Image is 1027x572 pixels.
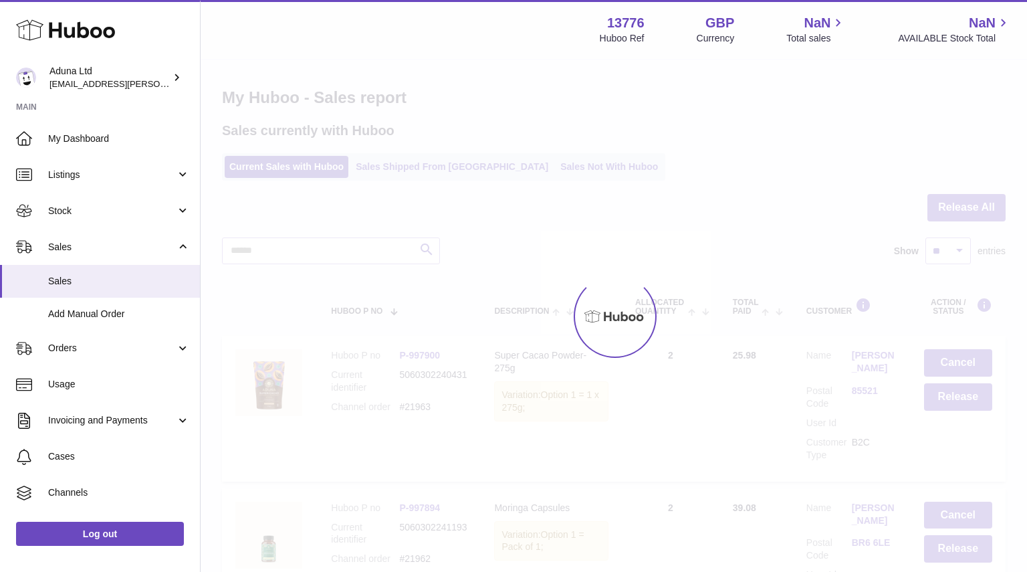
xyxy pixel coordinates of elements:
span: Channels [48,486,190,499]
div: Huboo Ref [600,32,645,45]
span: AVAILABLE Stock Total [898,32,1011,45]
div: Currency [697,32,735,45]
span: Cases [48,450,190,463]
span: NaN [804,14,830,32]
strong: 13776 [607,14,645,32]
strong: GBP [705,14,734,32]
span: Listings [48,169,176,181]
span: My Dashboard [48,132,190,145]
a: NaN Total sales [786,14,846,45]
span: [EMAIL_ADDRESS][PERSON_NAME][PERSON_NAME][DOMAIN_NAME] [49,78,340,89]
img: deborahe.kamara@aduna.com [16,68,36,88]
span: Total sales [786,32,846,45]
span: Add Manual Order [48,308,190,320]
span: NaN [969,14,996,32]
span: Sales [48,241,176,254]
span: Orders [48,342,176,355]
span: Invoicing and Payments [48,414,176,427]
a: Log out [16,522,184,546]
span: Usage [48,378,190,391]
span: Sales [48,275,190,288]
span: Stock [48,205,176,217]
div: Aduna Ltd [49,65,170,90]
a: NaN AVAILABLE Stock Total [898,14,1011,45]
